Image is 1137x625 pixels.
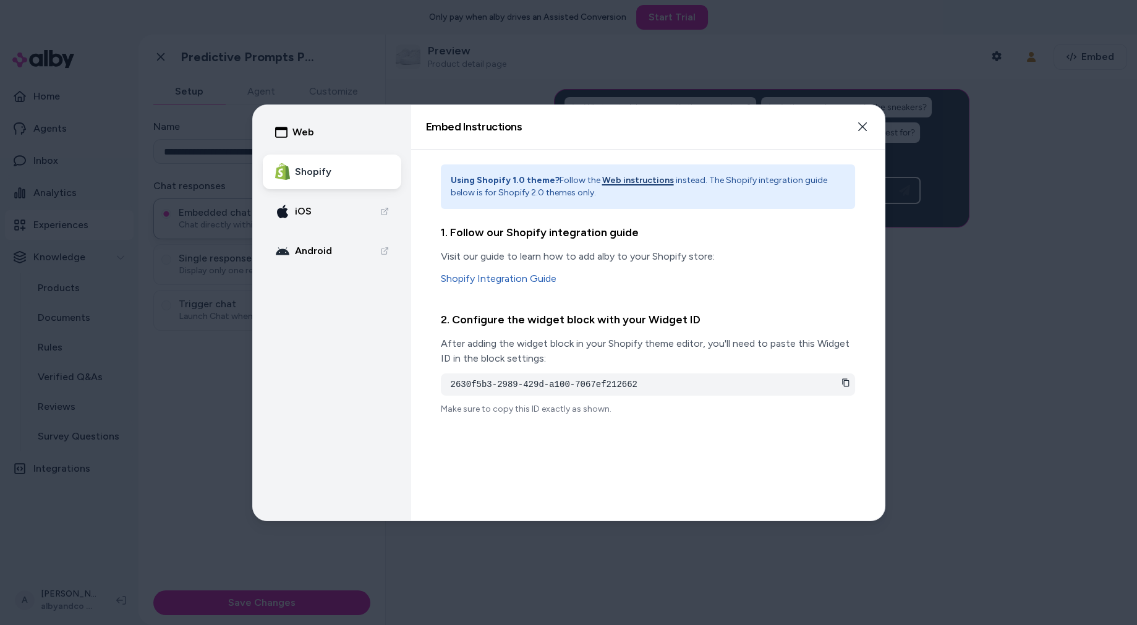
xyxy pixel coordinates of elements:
strong: Using Shopify 1.0 theme? [451,175,560,185]
div: Android [275,244,332,258]
button: Shopify [263,155,401,189]
h3: 1. Follow our Shopify integration guide [441,224,855,242]
pre: 2630f5b3-2989-429d-a100-7067ef212662 [451,378,845,391]
button: Web instructions [602,174,674,187]
img: apple-icon [275,204,290,219]
img: android [275,244,290,258]
a: apple-icon iOS [263,194,401,229]
p: After adding the widget block in your Shopify theme editor, you'll need to paste this Widget ID i... [441,336,855,366]
p: Make sure to copy this ID exactly as shown. [441,403,855,415]
h3: 2. Configure the widget block with your Widget ID [441,311,855,329]
a: Shopify Integration Guide [441,271,855,286]
div: iOS [275,204,312,219]
a: android Android [263,234,401,268]
button: Web [263,115,401,150]
h2: Embed Instructions [426,121,522,132]
p: Follow the instead. The Shopify integration guide below is for Shopify 2.0 themes only. [451,174,845,199]
p: Visit our guide to learn how to add alby to your Shopify store: [441,249,855,264]
img: Shopify Logo [275,163,290,180]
